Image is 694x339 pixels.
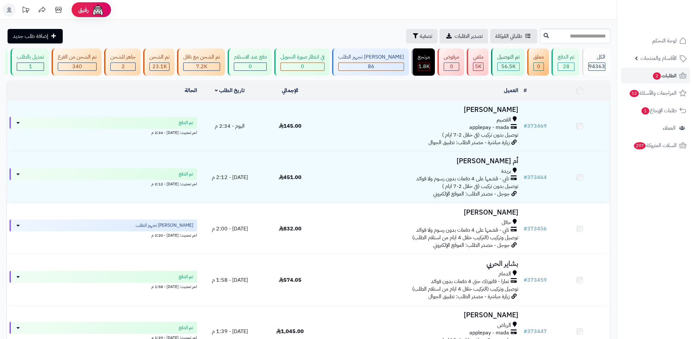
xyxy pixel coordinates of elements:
img: logo-2.png [649,5,688,19]
span: [DATE] - 1:58 م [212,276,248,284]
a: تم التوصيل 56.5K [490,48,526,76]
span: رفيق [78,6,89,14]
button: تصفية [406,29,437,43]
span: 1,045.00 [276,327,304,335]
div: [PERSON_NAME] تجهيز الطلب [338,53,404,61]
a: الحالة [185,87,197,94]
img: ai-face.png [91,3,104,16]
div: معلق [533,53,544,61]
a: #373447 [524,327,547,335]
span: تابي - قسّمها على 4 دفعات بدون رسوم ولا فوائد [416,175,509,183]
span: # [524,173,527,181]
span: 1.8K [418,63,430,70]
span: الرياض [497,322,511,329]
span: تمارا - فاتورتك حتى 4 دفعات بدون فوائد [431,278,509,285]
a: المراجعات والأسئلة12 [621,85,690,101]
a: إضافة طلب جديد [8,29,63,43]
div: تعديل بالطلب [17,53,44,61]
div: 0 [281,63,324,70]
a: مرتجع 1.8K [410,48,436,76]
span: # [524,122,527,130]
span: زيارة مباشرة - مصدر الطلب: تطبيق الجوال [428,293,510,300]
div: تم التوصيل [497,53,520,61]
span: 0 [249,63,252,70]
div: اخر تحديث: [DATE] - 1:58 م [10,283,197,290]
span: 145.00 [279,122,302,130]
span: 23.1K [152,63,167,70]
span: حائل [502,219,511,226]
h3: أم [PERSON_NAME] [323,157,518,165]
h3: [PERSON_NAME] [323,311,518,319]
a: لوحة التحكم [621,33,690,49]
a: الإجمالي [282,87,298,94]
div: 340 [58,63,96,70]
div: 2 [111,63,135,70]
div: 0 [234,63,266,70]
a: العميل [504,87,518,94]
h3: [PERSON_NAME] [323,209,518,216]
span: 94363 [589,63,605,70]
a: تصدير الطلبات [439,29,488,43]
a: طلباتي المُوكلة [490,29,537,43]
span: 0 [537,63,540,70]
span: 7.2K [196,63,207,70]
a: العملاء [621,120,690,136]
span: 2 [122,63,125,70]
div: 86 [339,63,404,70]
div: 1 [17,63,44,70]
span: تم الدفع [179,325,193,331]
a: دفع عند الاستلام 0 [226,48,273,76]
span: إضافة طلب جديد [13,32,48,40]
h3: بشاير الحربي [323,260,518,268]
a: تم الشحن 23.1K [142,48,176,76]
span: 1 [641,107,649,115]
div: جاهز للشحن [110,53,136,61]
span: طلبات الإرجاع [641,106,677,115]
span: 1 [29,63,32,70]
div: تم الدفع [558,53,574,61]
a: # [524,87,527,94]
a: #373469 [524,122,547,130]
span: زيارة مباشرة - مصدر الطلب: تطبيق الجوال [428,139,510,146]
span: بريدة [501,168,511,175]
div: تم الشحن مع ناقل [183,53,220,61]
span: [PERSON_NAME] تجهيز الطلب [136,222,193,229]
a: تعديل بالطلب 1 [9,48,50,76]
span: # [524,225,527,233]
div: 4954 [473,63,483,70]
span: توصيل وتركيب (التركيب خلال 4 ايام من استلام الطلب) [412,285,518,293]
div: 1808 [418,63,430,70]
div: 0 [444,63,459,70]
span: 0 [450,63,453,70]
a: تاريخ الطلب [215,87,245,94]
div: في انتظار صورة التحويل [280,53,325,61]
span: جوجل - مصدر الطلب: الموقع الإلكتروني [433,190,510,198]
a: #373464 [524,173,547,181]
a: الكل94363 [581,48,612,76]
a: تم الدفع 28 [550,48,581,76]
div: مرتجع [418,53,430,61]
span: 28 [563,63,570,70]
div: 7223 [184,63,220,70]
div: 23064 [150,63,169,70]
a: في انتظار صورة التحويل 0 [273,48,331,76]
span: جوجل - مصدر الطلب: الموقع الإلكتروني [433,241,510,249]
h3: [PERSON_NAME] [323,106,518,114]
a: #373456 [524,225,547,233]
a: جاهز للشحن 2 [103,48,142,76]
a: طلبات الإرجاع1 [621,103,690,118]
div: 0 [534,63,544,70]
a: [PERSON_NAME] تجهيز الطلب 86 [331,48,410,76]
span: # [524,276,527,284]
span: 56.5K [501,63,516,70]
span: 0 [301,63,304,70]
a: الطلبات2 [621,68,690,84]
span: تصدير الطلبات [455,32,483,40]
div: دفع عند الاستلام [234,53,267,61]
div: اخر تحديث: [DATE] - 2:20 م [10,231,197,238]
div: ملغي [473,53,483,61]
span: 5K [475,63,481,70]
span: المراجعات والأسئلة [629,89,677,98]
div: الكل [588,53,605,61]
span: # [524,327,527,335]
